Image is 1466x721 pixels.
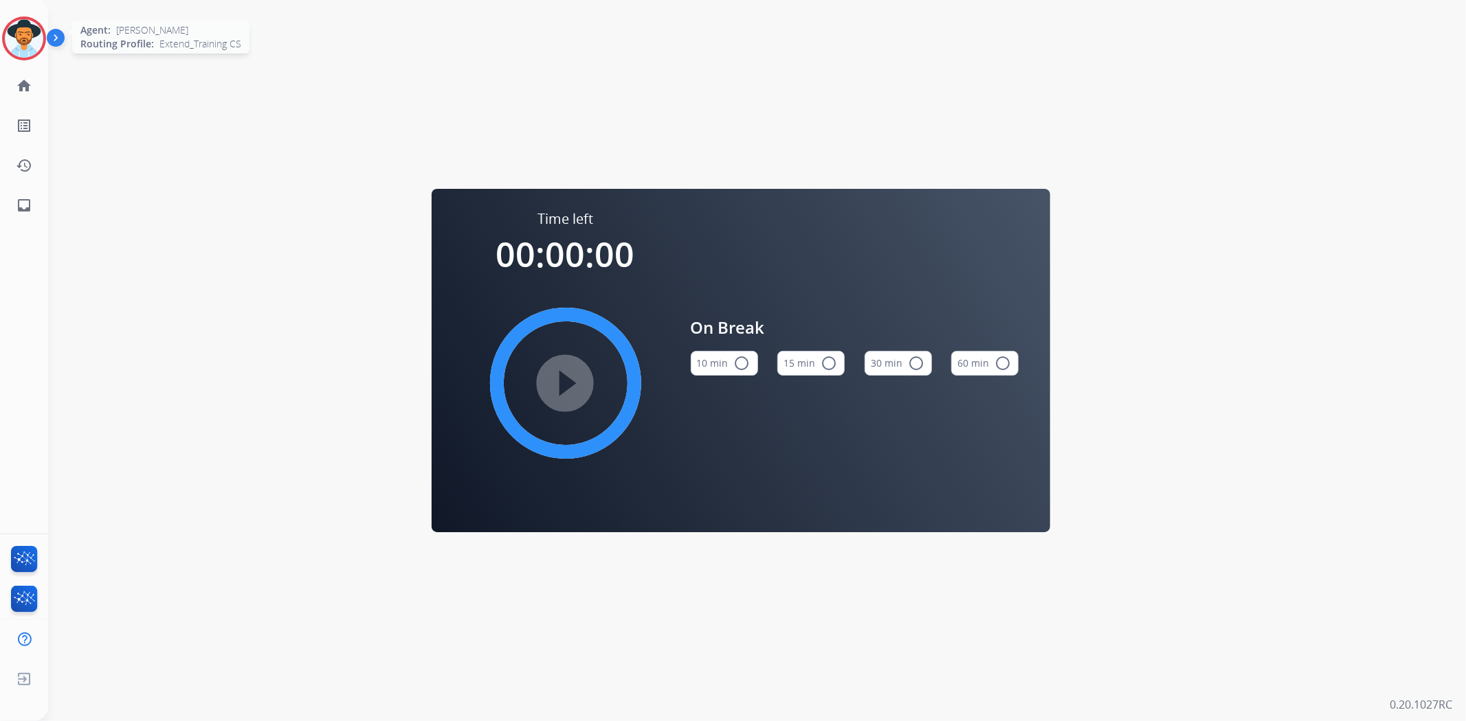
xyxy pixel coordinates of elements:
[5,19,43,58] img: avatar
[16,78,32,94] mat-icon: home
[908,355,924,371] mat-icon: radio_button_unchecked
[537,209,593,229] span: Time left
[951,351,1019,376] button: 60 min
[496,231,635,277] span: 00:00:00
[116,23,188,37] span: [PERSON_NAME]
[691,351,758,376] button: 10 min
[80,23,111,37] span: Agent:
[16,117,32,134] mat-icon: list_alt
[1390,696,1452,713] p: 0.20.1027RC
[865,351,932,376] button: 30 min
[80,37,154,51] span: Routing Profile:
[995,355,1011,371] mat-icon: radio_button_unchecked
[16,197,32,214] mat-icon: inbox
[16,157,32,174] mat-icon: history
[777,351,845,376] button: 15 min
[734,355,751,371] mat-icon: radio_button_unchecked
[159,37,241,51] span: Extend_Training CS
[691,315,1019,340] span: On Break
[821,355,837,371] mat-icon: radio_button_unchecked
